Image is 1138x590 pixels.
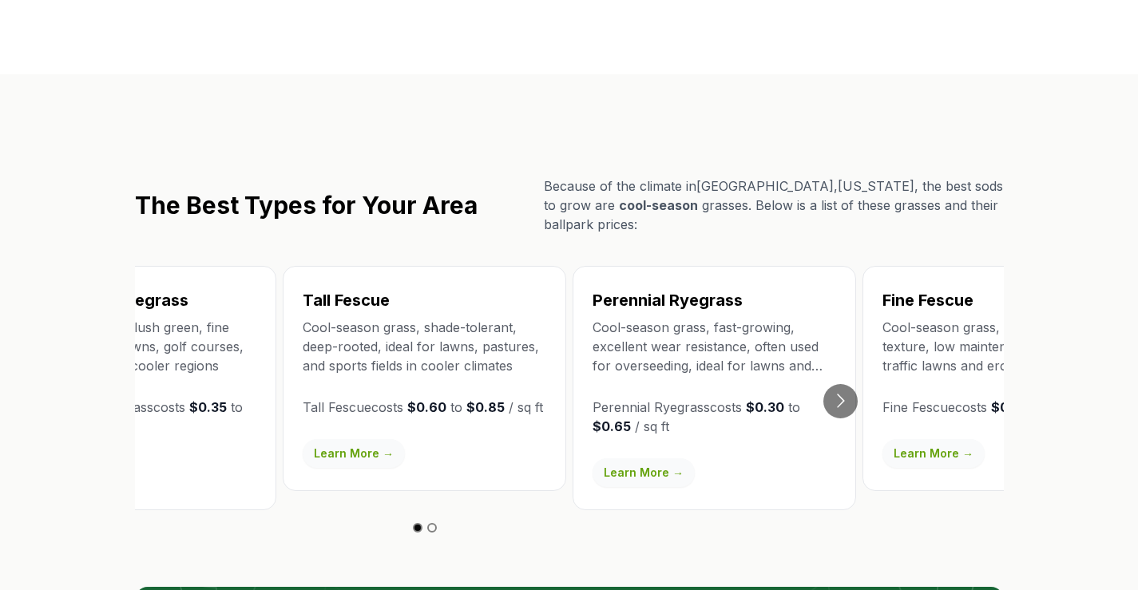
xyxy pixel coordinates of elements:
strong: $0.85 [466,399,505,415]
a: Learn More → [882,439,985,468]
p: Cool-season grass, shade-tolerant, fine texture, low maintenance, ideal for low-traffic lawns and... [882,318,1126,375]
strong: $0.30 [746,399,784,415]
p: [US_STATE] Bluegrass costs to / sq ft [13,398,256,436]
button: Go to slide 1 [413,523,422,533]
p: Tall Fescue costs to / sq ft [303,398,546,417]
p: Cool-season grass, lush green, fine texture, good for lawns, golf courses, and sports fields in c... [13,318,256,375]
a: Learn More → [593,458,695,487]
h3: Tall Fescue [303,289,546,311]
a: Learn More → [303,439,405,468]
h2: The Best Types for Your Area [135,191,478,220]
h3: Fine Fescue [882,289,1126,311]
button: Go to next slide [823,384,858,418]
strong: $0.60 [407,399,446,415]
p: Cool-season grass, fast-growing, excellent wear resistance, often used for overseeding, ideal for... [593,318,836,375]
p: Fine Fescue costs to / sq ft [882,398,1126,417]
h3: Perennial Ryegrass [593,289,836,311]
button: Go to slide 2 [427,523,437,533]
strong: $0.35 [189,399,227,415]
h3: [US_STATE] Bluegrass [13,289,256,311]
p: Cool-season grass, shade-tolerant, deep-rooted, ideal for lawns, pastures, and sports fields in c... [303,318,546,375]
p: Because of the climate in [GEOGRAPHIC_DATA] , [US_STATE] , the best sods to grow are grasses. Bel... [544,176,1004,234]
strong: $0.65 [593,418,631,434]
span: cool-season [619,197,698,213]
p: Perennial Ryegrass costs to / sq ft [593,398,836,436]
strong: $0.45 [991,399,1029,415]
